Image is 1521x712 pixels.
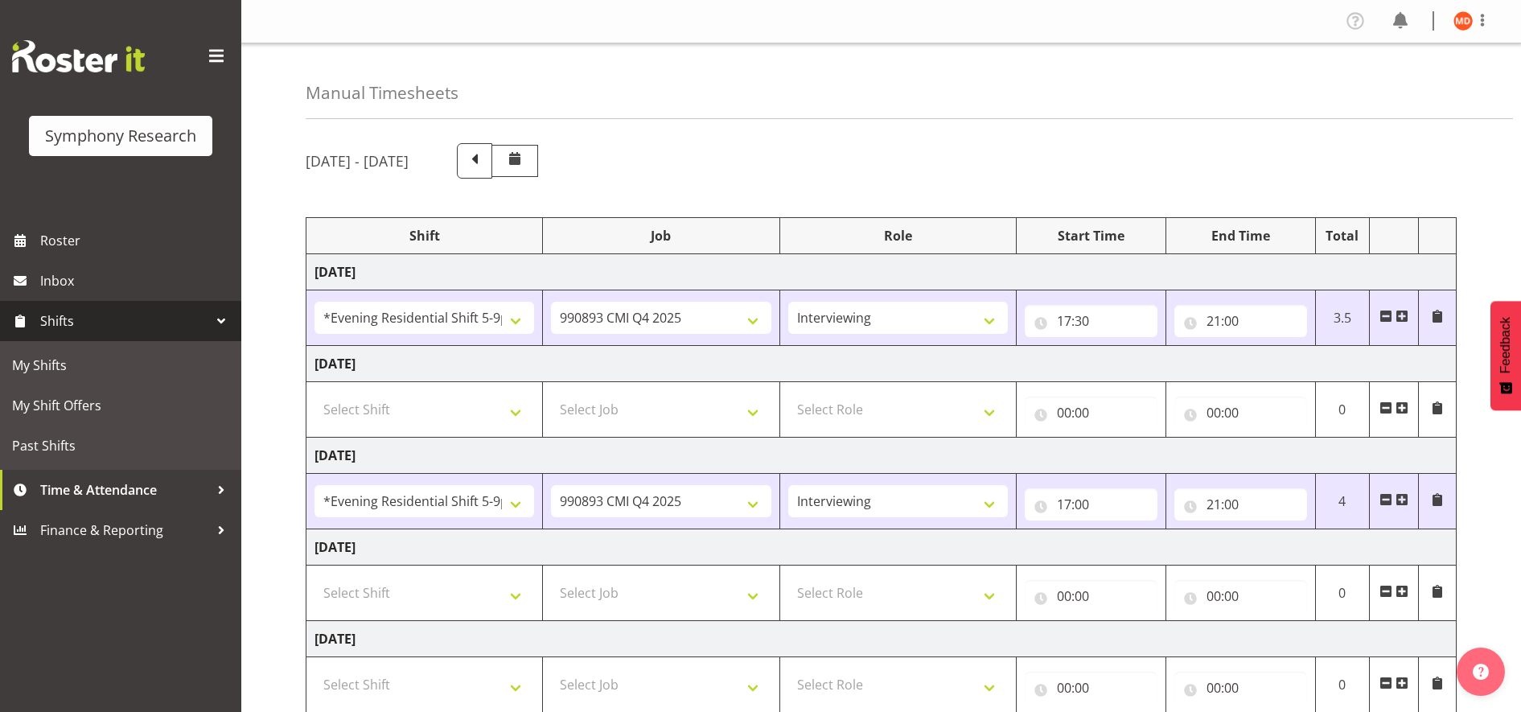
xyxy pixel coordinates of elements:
td: [DATE] [306,438,1457,474]
input: Click to select... [1025,305,1157,337]
span: Past Shifts [12,434,229,458]
input: Click to select... [1025,580,1157,612]
span: Roster [40,228,233,253]
h5: [DATE] - [DATE] [306,152,409,170]
input: Click to select... [1174,488,1307,521]
div: Symphony Research [45,124,196,148]
input: Click to select... [1025,397,1157,429]
span: Finance & Reporting [40,518,209,542]
div: Start Time [1025,226,1157,245]
td: [DATE] [306,346,1457,382]
a: My Shifts [4,345,237,385]
td: 4 [1315,474,1369,529]
input: Click to select... [1174,672,1307,704]
td: [DATE] [306,529,1457,566]
span: My Shift Offers [12,393,229,418]
input: Click to select... [1174,397,1307,429]
span: Time & Attendance [40,478,209,502]
span: Shifts [40,309,209,333]
span: My Shifts [12,353,229,377]
img: help-xxl-2.png [1473,664,1489,680]
div: Total [1324,226,1361,245]
input: Click to select... [1025,672,1157,704]
td: 0 [1315,566,1369,621]
td: [DATE] [306,621,1457,657]
input: Click to select... [1174,305,1307,337]
td: 0 [1315,382,1369,438]
td: [DATE] [306,254,1457,290]
span: Feedback [1498,317,1513,373]
a: My Shift Offers [4,385,237,426]
input: Click to select... [1025,488,1157,521]
span: Inbox [40,269,233,293]
div: Job [551,226,771,245]
td: 3.5 [1315,290,1369,346]
a: Past Shifts [4,426,237,466]
h4: Manual Timesheets [306,84,458,102]
button: Feedback - Show survey [1490,301,1521,410]
div: Role [788,226,1008,245]
img: maria-de-guzman11892.jpg [1453,11,1473,31]
input: Click to select... [1174,580,1307,612]
img: Rosterit website logo [12,40,145,72]
div: Shift [314,226,534,245]
div: End Time [1174,226,1307,245]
